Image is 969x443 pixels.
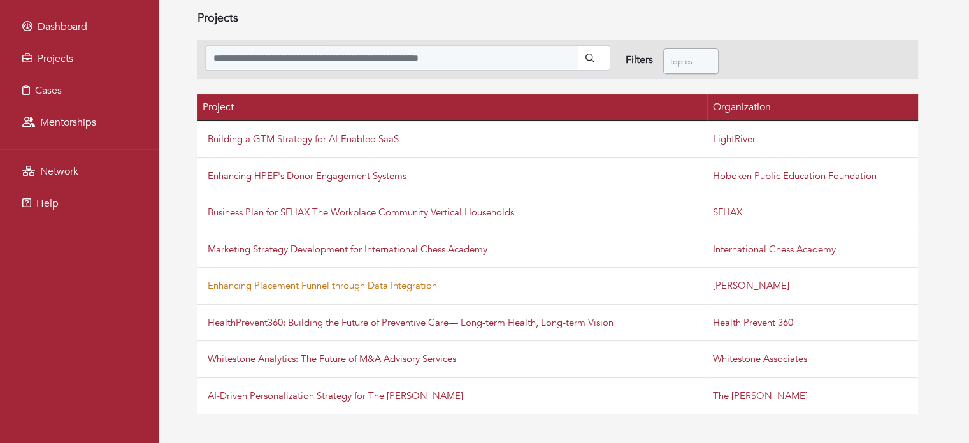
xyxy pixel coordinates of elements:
[208,170,406,182] a: Enhancing HPEF's Donor Engagement Systems
[3,46,156,71] a: Projects
[35,84,62,98] span: Cases
[3,159,156,184] a: Network
[712,206,742,219] a: SFHAX
[197,94,707,120] th: Project
[208,206,514,219] a: Business Plan for SFHAX The Workplace Community Vertical Households
[38,20,87,34] span: Dashboard
[707,94,918,120] th: Organization
[208,279,437,292] a: Enhancing Placement Funnel through Data Integration
[712,389,807,402] a: The [PERSON_NAME]
[36,196,59,210] span: Help
[208,316,614,329] a: HealthPrevent360: Building the Future of Preventive Care— Long-term Health, Long-term Vision
[712,279,789,292] a: [PERSON_NAME]
[3,191,156,216] a: Help
[669,49,702,75] span: Topics
[712,316,793,329] a: Health Prevent 360
[626,52,653,68] div: Filters
[3,14,156,40] a: Dashboard
[208,352,456,365] a: Whitestone Analytics: The Future of M&A Advisory Services
[712,170,876,182] a: Hoboken Public Education Foundation
[712,133,755,145] a: LightRiver
[712,352,807,365] a: Whitestone Associates
[40,164,78,178] span: Network
[208,133,399,145] a: Building a GTM Strategy for AI-Enabled SaaS
[3,78,156,103] a: Cases
[38,52,73,66] span: Projects
[3,110,156,135] a: Mentorships
[40,115,96,129] span: Mentorships
[197,11,918,25] h4: Projects
[208,389,463,402] a: AI-Driven Personalization Strategy for The [PERSON_NAME]
[712,243,835,256] a: International Chess Academy
[208,243,487,256] a: Marketing Strategy Development for International Chess Academy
